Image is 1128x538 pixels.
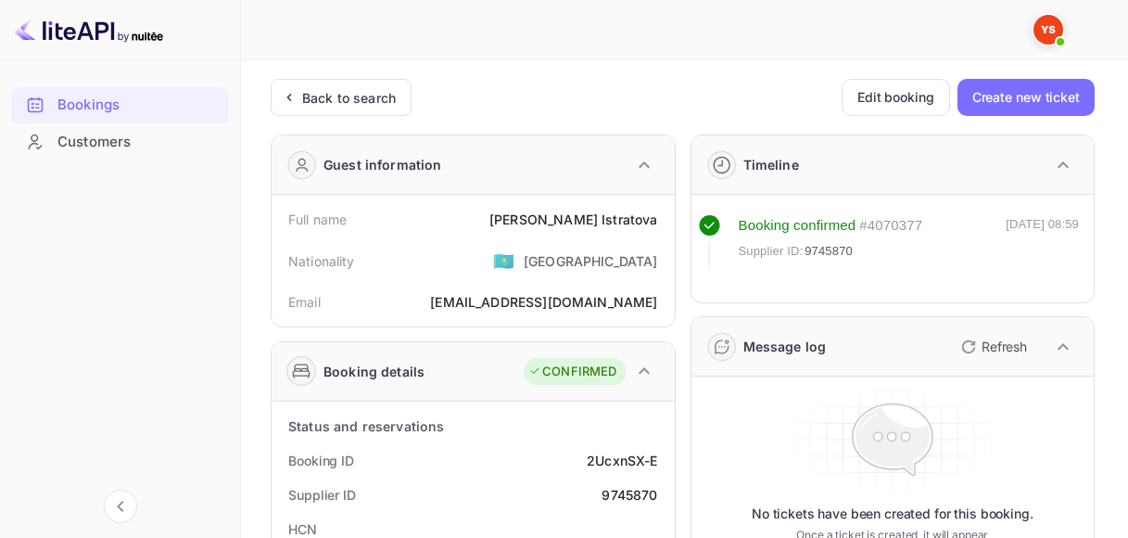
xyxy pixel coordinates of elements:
div: Full name [288,210,347,229]
div: Customers [57,132,220,153]
div: Back to search [302,88,396,108]
p: Refresh [982,337,1027,356]
span: Supplier ID: [739,242,804,261]
div: [PERSON_NAME] Istratova [489,210,657,229]
a: Bookings [11,87,229,122]
div: [EMAIL_ADDRESS][DOMAIN_NAME] [430,292,657,312]
div: Customers [11,124,229,160]
div: Nationality [288,251,355,271]
img: LiteAPI logo [15,15,163,45]
div: Bookings [11,87,229,123]
div: Booking confirmed [739,215,856,237]
img: Yandex Support [1033,15,1063,45]
div: Status and reservations [288,416,444,436]
div: Booking details [323,362,425,381]
div: [DATE] 08:59 [1006,215,1079,269]
div: Timeline [743,155,799,174]
div: Bookings [57,95,220,116]
div: Guest information [323,155,442,174]
div: CONFIRMED [528,363,616,381]
div: [GEOGRAPHIC_DATA] [524,251,658,271]
button: Edit booking [842,79,950,116]
div: Message log [743,337,827,356]
button: Create new ticket [957,79,1095,116]
div: Supplier ID [288,485,356,505]
div: 9745870 [602,485,657,505]
div: Booking ID [288,451,354,470]
button: Collapse navigation [104,490,137,523]
button: Refresh [950,332,1034,362]
div: # 4070377 [859,215,922,237]
p: No tickets have been created for this booking. [752,505,1033,523]
span: 9745870 [805,242,853,261]
span: United States [493,244,514,277]
div: Email [288,292,321,312]
a: Customers [11,124,229,159]
div: 2UcxnSX-E [587,451,657,470]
